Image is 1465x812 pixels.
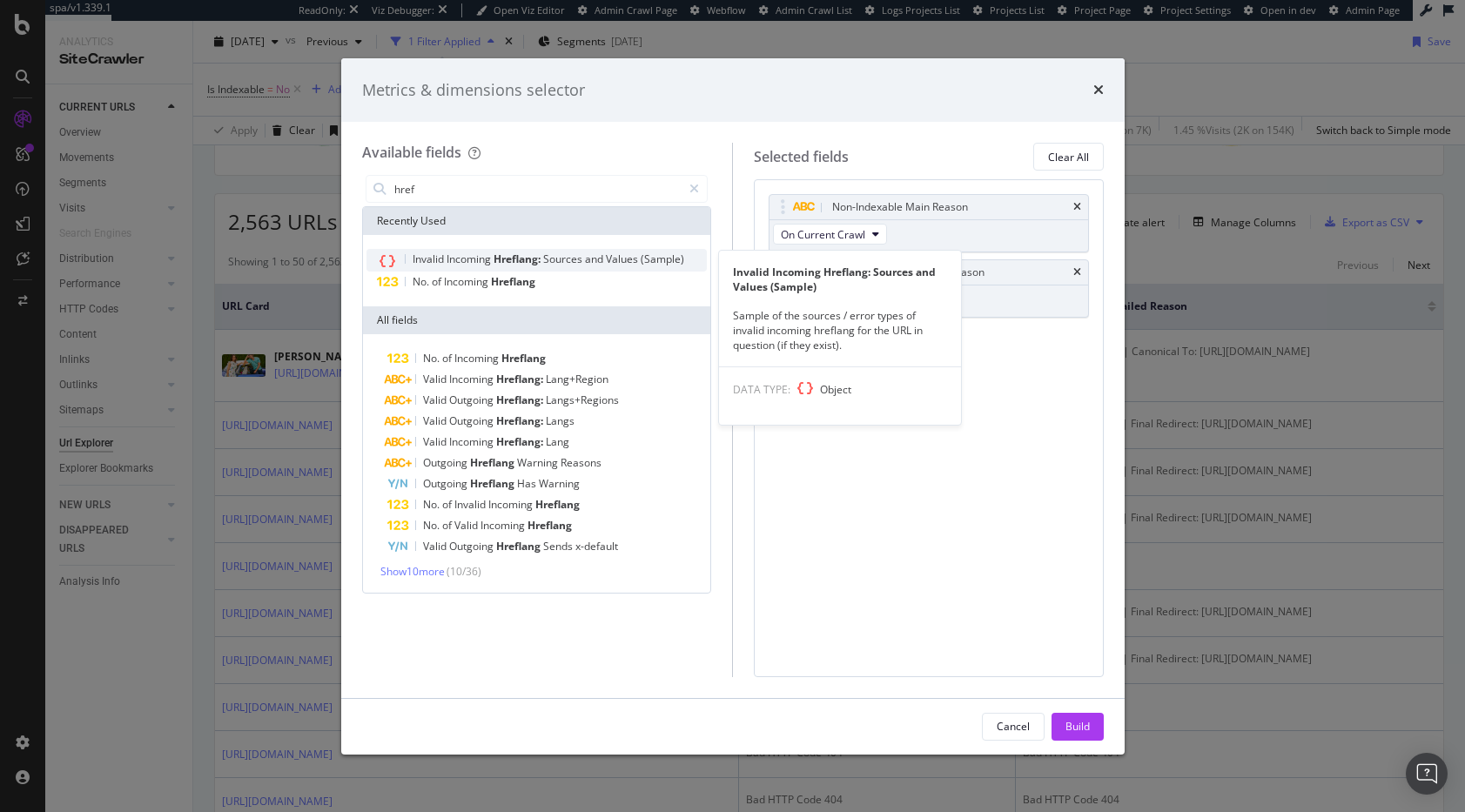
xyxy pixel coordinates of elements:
span: Reasons [561,455,601,470]
div: times [1073,202,1081,212]
input: Search by field name [393,176,682,202]
span: No. [423,497,442,512]
span: Incoming [488,497,535,512]
div: Clear All [1048,150,1089,164]
span: Outgoing [423,455,470,470]
button: On Current Crawl [773,224,887,245]
span: Incoming [444,274,491,289]
span: Hreflang [496,539,543,554]
span: Warning [539,476,580,491]
span: and [585,252,606,266]
span: Valid [423,434,449,449]
div: Selected fields [754,147,849,167]
span: No. [423,351,442,366]
span: On Current Crawl [781,227,865,242]
span: Langs [546,413,575,428]
button: Build [1052,713,1104,741]
span: Hreflang [491,274,535,289]
span: Incoming [454,351,501,366]
span: of [432,274,444,289]
button: Cancel [982,713,1045,741]
span: (Sample) [641,252,684,266]
span: Outgoing [449,413,496,428]
span: Hreflang: [496,434,546,449]
div: Non-Indexable Main ReasontimesOn Current Crawl [769,194,1089,252]
span: of [442,518,454,533]
span: Has [517,476,539,491]
span: Incoming [449,372,496,386]
span: Incoming [480,518,528,533]
span: Valid [423,539,449,554]
div: modal [341,58,1125,755]
span: Warning [517,455,561,470]
span: No. [413,274,432,289]
div: Available fields [362,143,461,162]
span: of [442,497,454,512]
span: Hreflang [470,476,517,491]
span: Langs+Regions [546,393,619,407]
span: Hreflang: [496,372,546,386]
span: Sources [543,252,585,266]
span: No. [423,518,442,533]
div: Invalid Incoming Hreflang: Sources and Values (Sample) [719,265,961,294]
div: Metrics & dimensions selector [362,79,585,102]
span: Object [820,382,851,397]
span: Hreflang [528,518,572,533]
span: x-default [575,539,618,554]
span: Values [606,252,641,266]
span: Valid [423,413,449,428]
div: Non-Indexable Main Reason [832,198,968,216]
span: Valid [423,393,449,407]
span: of [442,351,454,366]
span: Outgoing [449,393,496,407]
span: Hreflang: [496,413,546,428]
span: Outgoing [423,476,470,491]
span: Hreflang: [496,393,546,407]
div: Sample of the sources / error types of invalid incoming hreflang for the URL in question (if they... [719,308,961,352]
span: Hreflang [470,455,517,470]
span: DATA TYPE: [733,382,790,397]
div: Build [1065,719,1090,734]
button: Clear All [1033,143,1104,171]
div: times [1073,267,1081,278]
div: times [1093,79,1104,102]
span: Hreflang [535,497,580,512]
span: Valid [454,518,480,533]
div: Open Intercom Messenger [1406,753,1448,795]
span: ( 10 / 36 ) [447,564,481,579]
span: Sends [543,539,575,554]
span: Lang [546,434,569,449]
div: Cancel [997,719,1030,734]
div: All fields [363,306,711,334]
span: Valid [423,372,449,386]
span: Invalid [413,252,447,266]
span: Lang+Region [546,372,608,386]
span: Hreflang [501,351,546,366]
span: Incoming [447,252,494,266]
span: Incoming [449,434,496,449]
span: Show 10 more [380,564,445,579]
div: Recently Used [363,207,711,235]
span: Invalid [454,497,488,512]
span: Hreflang: [494,252,543,266]
span: Outgoing [449,539,496,554]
